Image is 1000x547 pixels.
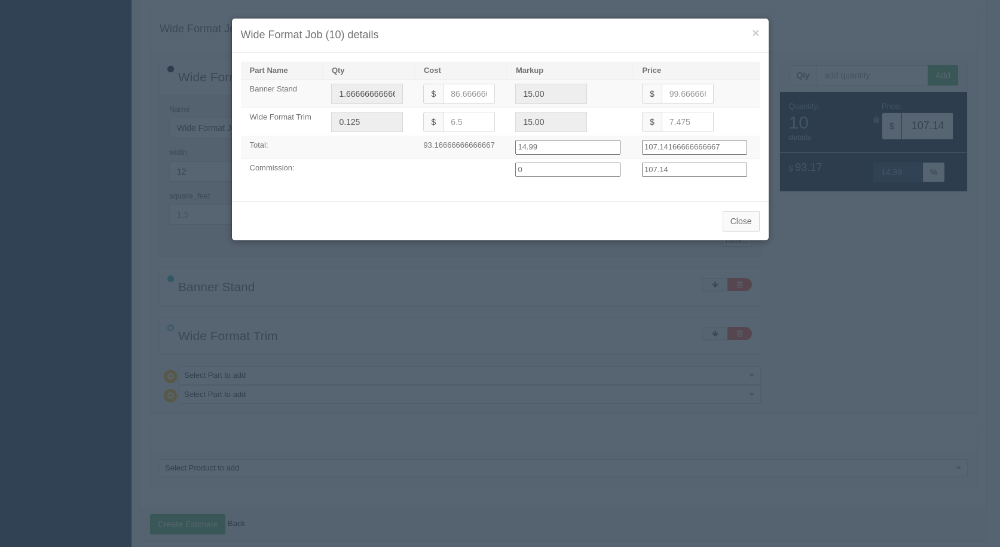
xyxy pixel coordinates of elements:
div: $ [642,84,662,104]
td: Commission: [241,158,323,181]
th: Markup [506,62,633,80]
td: Total: [241,136,323,159]
button: Close [752,26,759,39]
th: Qty [322,62,414,80]
input: 7.475 [662,112,714,132]
input: 86.66666666666667 [443,84,495,104]
th: Part Name [241,62,323,80]
td: 93.16666666666667 [414,136,506,159]
div: $ [642,112,662,132]
span: × [752,26,759,39]
th: Cost [414,62,506,80]
td: Banner Stand [241,80,323,108]
h4: Wide Format Job (10) details [241,27,760,43]
th: Price [633,62,760,80]
td: Wide Format Trim [241,108,323,136]
button: Close [723,211,760,231]
input: 6.5 [443,112,495,132]
input: 99.66666666666667 [662,84,714,104]
div: $ [423,112,443,132]
div: $ [423,84,443,104]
